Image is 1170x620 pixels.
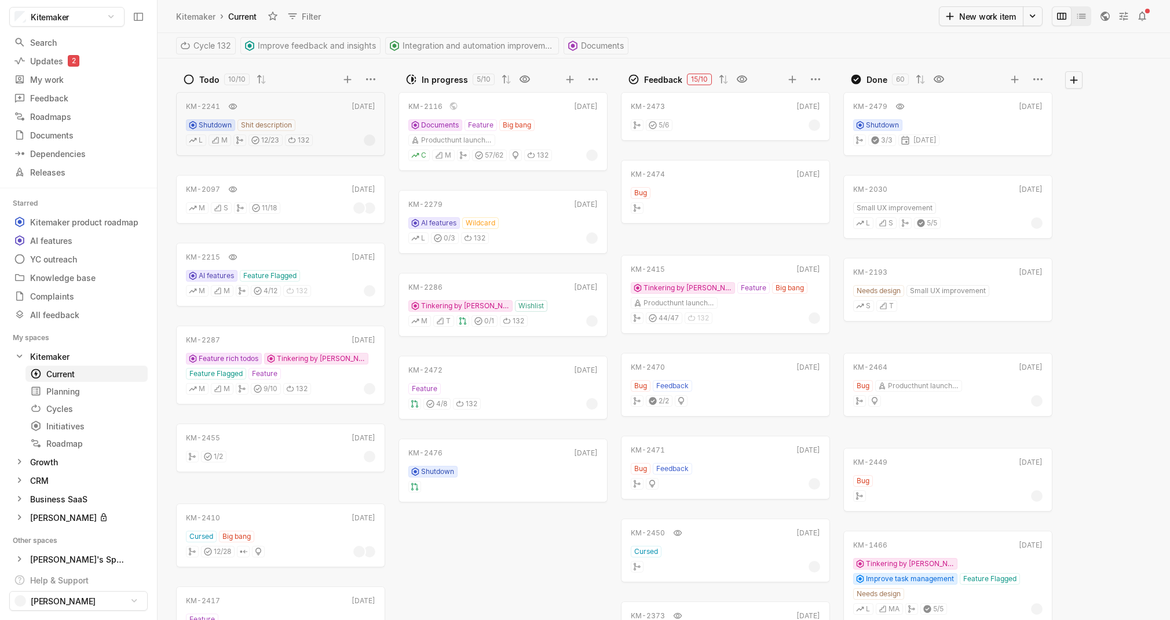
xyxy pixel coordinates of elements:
a: KM-2450[DATE]Cursed [621,519,830,582]
button: New work item [939,6,1023,26]
span: 12 / 23 [261,135,279,145]
div: Help & Support [30,574,89,586]
div: [DATE] [796,169,820,180]
span: 57 / 62 [485,150,503,161]
span: Wishlist [518,301,544,311]
div: KM-2470[DATE]BugFeedback2/2 [621,349,830,420]
span: M [224,286,230,296]
div: KM-2286 [408,282,443,293]
a: All feedback [9,307,148,323]
a: KM-2464[DATE]BugProducthunt launch fall 2024 [843,353,1052,417]
div: Search [14,37,143,49]
div: Updates [14,55,143,67]
a: KM-2473[DATE]5/6 [621,92,830,141]
span: Big bang [222,531,251,542]
div: KM-2286[DATE]Tinkering by [PERSON_NAME]WishlistMT0/1132 [398,269,608,340]
a: KM-2287[DATE]Feature rich todosTinkering by [PERSON_NAME]Feature FlaggedFeatureMM9/10132 [176,326,385,404]
span: Feedback [656,464,689,474]
div: [DATE] [574,365,598,375]
div: Kitemaker product roadmap [30,216,138,228]
a: KM-2193[DATE]Needs designSmall UX improvementST [843,258,1052,322]
div: YC outreach [30,253,77,265]
div: [DATE] [352,433,375,443]
a: KM-2471[DATE]BugFeedback [621,436,830,499]
a: KM-2474[DATE]Bug [621,160,830,224]
div: KM-2479[DATE]Shutdown3/3[DATE] [843,89,1052,159]
a: KM-2241[DATE]ShutdownShit descriptionLM12/23132 [176,92,385,156]
span: 5 / 5 [927,218,937,228]
a: Feedback [9,89,148,107]
div: KM-2479 [853,101,887,112]
span: 4 / 12 [264,286,277,296]
div: Todo [199,74,220,86]
div: [PERSON_NAME] [30,512,97,524]
span: 44 / 47 [659,313,679,323]
div: KM-2464 [853,362,887,373]
a: Planning [25,383,148,399]
div: KM-2471[DATE]BugFeedback [621,432,830,503]
div: KM-2476 [408,448,443,458]
div: KM-2474[DATE]Bug [621,156,830,227]
div: Roadmap [30,437,143,450]
a: [PERSON_NAME] [9,509,148,526]
a: My work [9,71,148,88]
button: M [209,134,231,146]
span: M [421,316,427,326]
div: [DATE] [574,448,598,458]
span: Shutdown [866,120,899,130]
span: Documents [421,120,459,130]
span: Feature [468,120,493,130]
a: Search [9,34,148,51]
div: Business SaaS [30,493,87,505]
div: KM-2472 [408,365,443,375]
div: Kitemaker [30,351,70,363]
span: 132 [296,384,308,394]
div: [DATE] [796,101,820,112]
div: [DATE] [796,445,820,455]
span: Small UX improvement [910,286,986,296]
a: Kitemaker [9,348,148,364]
div: 10 /10 [224,74,250,85]
span: Improve feedback and insights [258,38,376,54]
div: grid [843,89,1058,620]
div: [DATE] [574,101,598,112]
div: Business SaaS [9,491,148,507]
span: L [421,233,425,243]
div: [DATE] [574,199,598,210]
a: Cycles [25,400,148,417]
span: AI features [199,271,234,281]
div: Cycles [30,403,127,415]
a: KM-2410[DATE]CursedBig bang12/28 [176,504,385,567]
span: 12 / 28 [214,546,231,557]
span: 132 [298,135,309,145]
div: Feedback [14,92,143,104]
button: Filter [282,7,328,25]
div: My work [14,74,143,86]
span: 0 / 3 [444,233,455,243]
div: Growth [30,456,58,468]
div: KM-2215[DATE]AI featuresFeature FlaggedMM4/12132 [176,239,385,310]
span: AI features [421,218,456,228]
a: Roadmaps [9,108,148,125]
span: 132 [513,316,524,326]
button: Change to mode board_view [1052,6,1072,26]
a: AI features [9,232,148,249]
div: [DATE] [1019,362,1043,373]
div: KM-2287 [186,335,220,345]
div: KM-2116[DATE]DocumentsFeatureBig bangProducthunt launch fall 2024CM57/62132 [398,89,608,174]
span: Feedback [656,381,689,391]
span: Bug [857,381,869,391]
span: 0 / 1 [484,316,494,326]
div: KM-2193 [853,267,887,278]
div: Complaints [9,288,148,304]
a: Updates2 [9,52,148,70]
div: [PERSON_NAME]'s Space-o-rama [30,553,125,566]
div: Done [866,74,887,86]
span: Feature [252,369,277,379]
div: 2 [68,55,79,67]
div: Current [30,368,143,380]
button: Kitemaker [9,7,125,27]
a: KM-2030[DATE]Small UX improvementLS5/5 [843,175,1052,239]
